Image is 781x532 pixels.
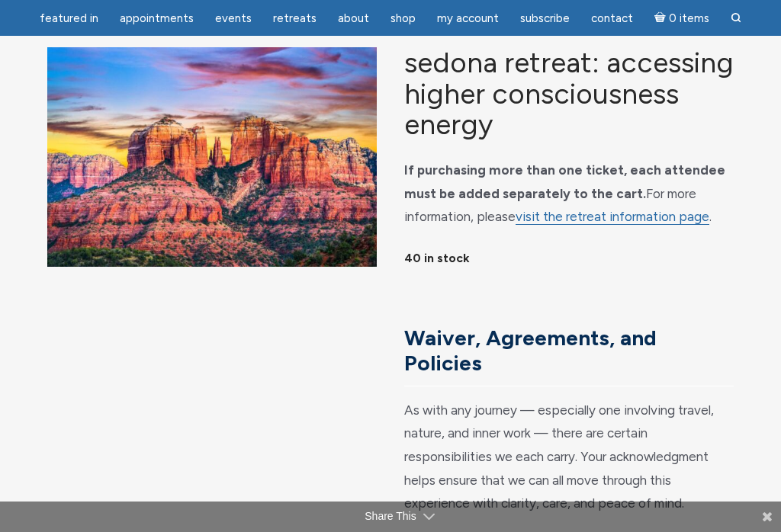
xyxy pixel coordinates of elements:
a: visit the retreat information page [516,209,709,225]
span: My Account [437,11,499,25]
a: featured in [31,4,108,34]
a: Cart0 items [645,2,718,34]
span: Shop [390,11,416,25]
a: Events [206,4,261,34]
span: Appointments [120,11,194,25]
p: For more information, please . [404,159,734,229]
img: Sedona Retreat: Accessing Higher Consciousness Energy [47,47,377,267]
span: About [338,11,369,25]
a: Appointments [111,4,203,34]
h1: Sedona Retreat: Accessing Higher Consciousness Energy [404,47,734,140]
p: As with any journey — especially one involving travel, nature, and inner work — there are certain... [404,399,734,515]
a: My Account [428,4,508,34]
p: 40 in stock [404,247,734,271]
a: Subscribe [511,4,579,34]
span: featured in [40,11,98,25]
a: Shop [381,4,425,34]
i: Cart [654,11,669,25]
span: 0 items [669,13,709,24]
h3: Waiver, Agreements, and Policies [404,325,722,377]
strong: If purchasing more than one ticket, each attendee must be added separately to the cart. [404,162,725,201]
span: Events [215,11,252,25]
a: Retreats [264,4,326,34]
span: Contact [591,11,633,25]
a: About [329,4,378,34]
span: Subscribe [520,11,570,25]
span: Retreats [273,11,317,25]
a: Contact [582,4,642,34]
